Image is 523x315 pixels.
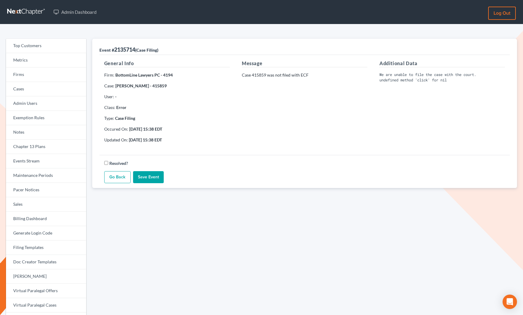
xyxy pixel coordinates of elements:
input: Save Event [133,171,164,183]
a: Chapter 13 Plans [6,140,86,154]
a: Exemption Rules [6,111,86,125]
span: Case: [104,83,114,88]
span: (Case Filing) [135,47,158,53]
a: Virtual Paralegal Offers [6,284,86,298]
span: Class: [104,105,115,110]
a: Log out [488,7,516,20]
a: Sales [6,197,86,212]
span: Updated On: [104,137,128,142]
pre: We are unable to file the case with the court. undefined method 'click' for nil [379,72,505,83]
span: Firm: [104,72,114,77]
a: Maintenance Periods [6,168,86,183]
label: Resolved? [109,160,128,166]
h5: Additional Data [379,60,505,67]
span: Occured On: [104,126,128,132]
a: Admin Users [6,96,86,111]
a: Doc Creator Templates [6,255,86,269]
a: [PERSON_NAME] [6,269,86,284]
div: Open Intercom Messenger [503,295,517,309]
a: Events Stream [6,154,86,168]
a: Top Customers [6,39,86,53]
h5: General Info [104,60,230,67]
a: Billing Dashboard [6,212,86,226]
h5: Message [242,60,367,67]
a: Firms [6,68,86,82]
a: Cases [6,82,86,96]
a: Go Back [104,171,131,183]
a: Admin Dashboard [50,7,99,17]
p: Case 415859 was not filed with ECF [242,72,367,78]
a: Filing Templates [6,241,86,255]
strong: [DATE] 15:38 EDT [129,137,162,142]
span: User: [104,94,114,99]
strong: Error [116,105,126,110]
strong: BottomLine Lawyers PC - 4194 [115,72,173,77]
strong: - [115,94,117,99]
strong: [PERSON_NAME] - 415859 [115,83,167,88]
span: Type: [104,116,114,121]
strong: [DATE] 15:38 EDT [129,126,162,132]
span: Event # [99,47,114,53]
a: Generate Login Code [6,226,86,241]
a: Pacer Notices [6,183,86,197]
a: Virtual Paralegal Cases [6,298,86,313]
a: Metrics [6,53,86,68]
strong: Case Filing [115,116,135,121]
a: Notes [6,125,86,140]
div: 2135714 [99,46,158,53]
